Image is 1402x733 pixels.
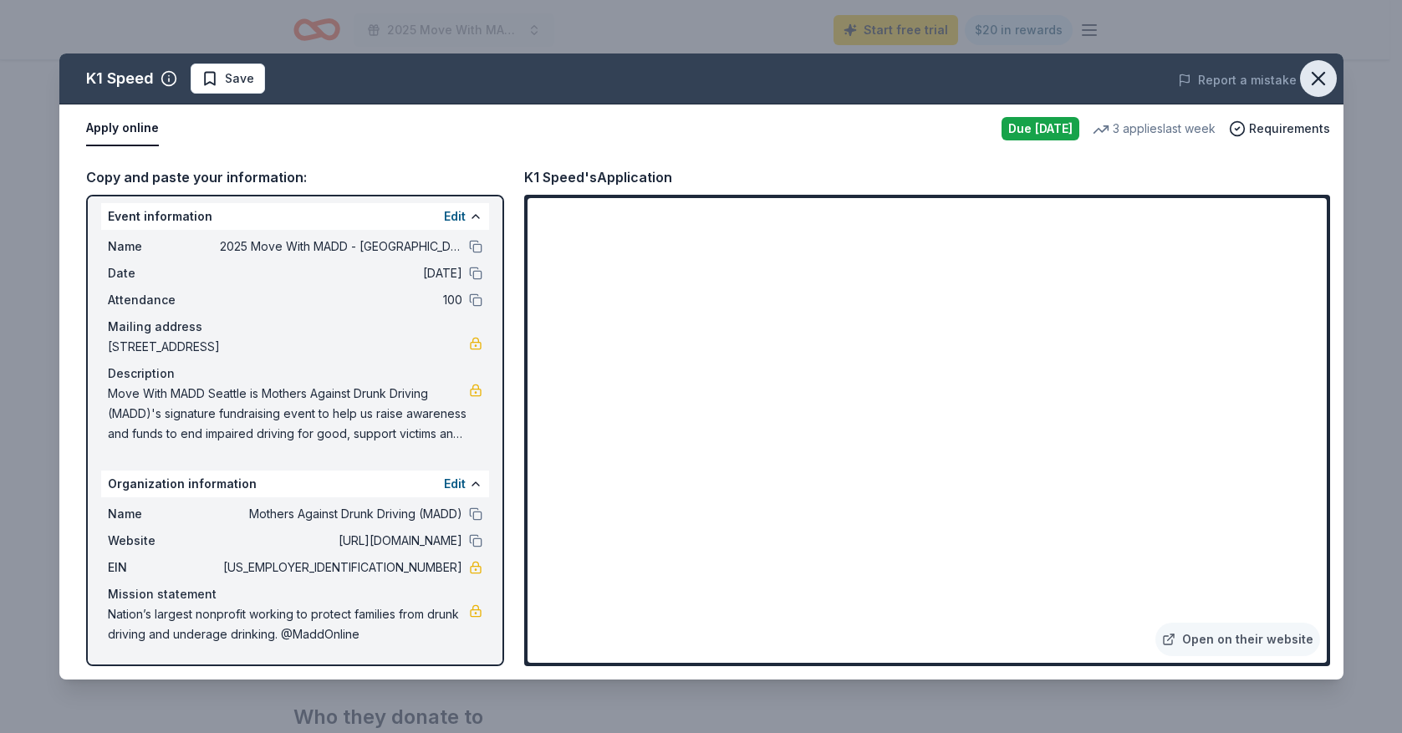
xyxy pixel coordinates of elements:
[1093,119,1216,139] div: 3 applies last week
[220,531,462,551] span: [URL][DOMAIN_NAME]
[101,203,489,230] div: Event information
[108,531,220,551] span: Website
[108,317,482,337] div: Mailing address
[1178,70,1297,90] button: Report a mistake
[225,69,254,89] span: Save
[220,557,462,578] span: [US_EMPLOYER_IDENTIFICATION_NUMBER]
[1155,623,1320,656] a: Open on their website
[108,557,220,578] span: EIN
[86,65,154,92] div: K1 Speed
[108,364,482,384] div: Description
[444,474,466,494] button: Edit
[86,111,159,146] button: Apply online
[108,337,469,357] span: [STREET_ADDRESS]
[108,290,220,310] span: Attendance
[1002,117,1079,140] div: Due [DATE]
[444,206,466,227] button: Edit
[108,384,469,444] span: Move With MADD Seattle is Mothers Against Drunk Driving (MADD)'s signature fundraising event to h...
[101,471,489,497] div: Organization information
[108,504,220,524] span: Name
[191,64,265,94] button: Save
[108,584,482,604] div: Mission statement
[108,237,220,257] span: Name
[108,604,469,644] span: Nation’s largest nonprofit working to protect families from drunk driving and underage drinking. ...
[1229,119,1330,139] button: Requirements
[220,504,462,524] span: Mothers Against Drunk Driving (MADD)
[220,237,462,257] span: 2025 Move With MADD - [GEOGRAPHIC_DATA]
[220,290,462,310] span: 100
[1249,119,1330,139] span: Requirements
[86,166,504,188] div: Copy and paste your information:
[524,166,672,188] div: K1 Speed's Application
[220,263,462,283] span: [DATE]
[108,263,220,283] span: Date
